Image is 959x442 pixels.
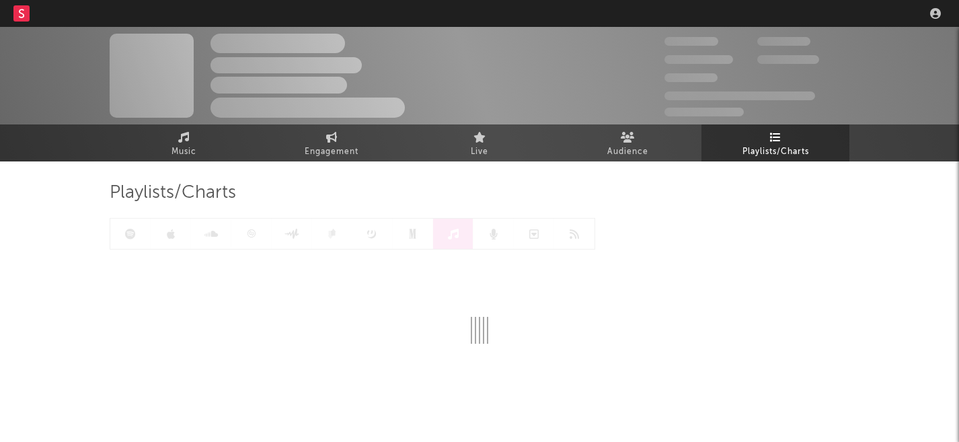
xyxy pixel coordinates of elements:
[110,124,258,161] a: Music
[171,144,196,160] span: Music
[664,73,718,82] span: 100,000
[607,144,648,160] span: Audience
[110,185,236,201] span: Playlists/Charts
[471,144,488,160] span: Live
[664,37,718,46] span: 300,000
[258,124,406,161] a: Engagement
[664,91,815,100] span: 50,000,000 Monthly Listeners
[742,144,809,160] span: Playlists/Charts
[664,55,733,64] span: 50,000,000
[305,144,358,160] span: Engagement
[406,124,553,161] a: Live
[757,37,810,46] span: 100,000
[701,124,849,161] a: Playlists/Charts
[664,108,744,116] span: Jump Score: 85.0
[553,124,701,161] a: Audience
[757,55,819,64] span: 1,000,000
